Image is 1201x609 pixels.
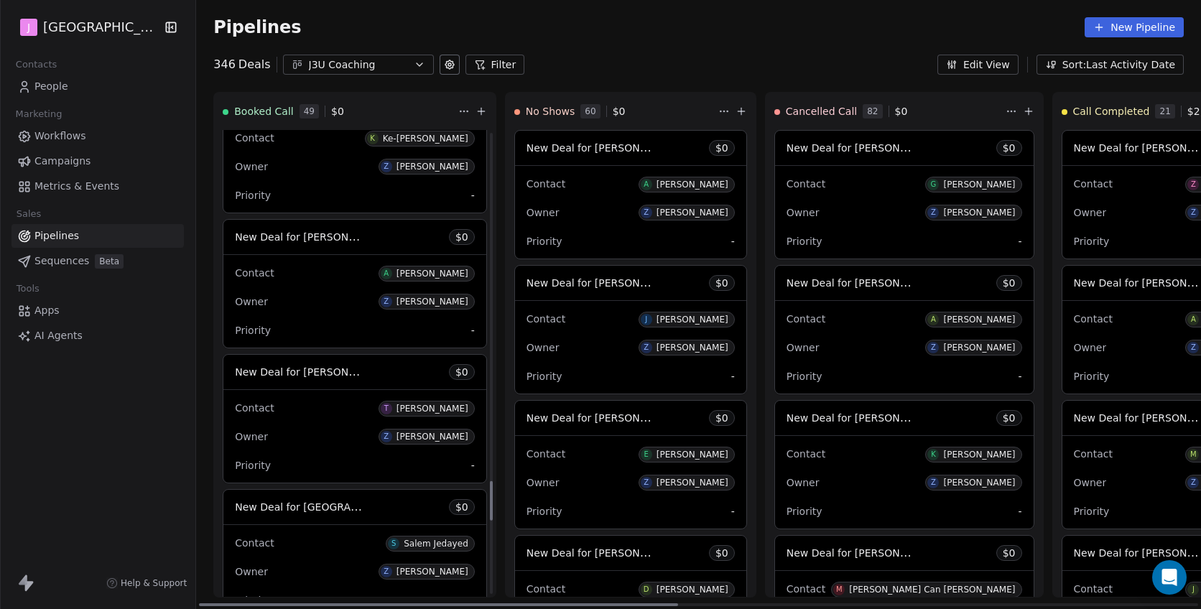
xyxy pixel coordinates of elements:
button: Sort: Last Activity Date [1037,55,1184,75]
div: Z [931,342,936,353]
span: - [731,369,735,383]
span: Owner [1074,207,1107,218]
span: New Deal for [PERSON_NAME] [235,365,386,378]
div: S [391,538,396,549]
div: No Shows60$0 [514,93,715,130]
span: 60 [580,104,600,118]
span: Owner [527,477,560,488]
span: Contact [787,448,825,460]
span: Owner [787,207,820,218]
span: Owner [235,296,268,307]
span: Sales [10,203,47,225]
span: Priority [787,236,822,247]
div: [PERSON_NAME] [657,450,728,460]
span: Priority [1074,506,1110,517]
span: Priority [1074,371,1110,382]
span: $ 0 [331,104,344,118]
div: A [931,314,936,325]
div: [PERSON_NAME] [657,343,728,353]
div: K [931,449,936,460]
span: Priority [527,371,562,382]
span: $ 0 [715,141,728,155]
div: [PERSON_NAME] [397,404,468,414]
div: [PERSON_NAME] [943,450,1015,460]
a: People [11,75,184,98]
div: Z [1191,342,1196,353]
span: No Shows [526,104,575,118]
span: - [1018,234,1021,248]
span: New Deal for [PERSON_NAME] [787,411,938,424]
div: D [644,584,649,595]
span: $ 0 [715,411,728,425]
span: Cancelled Call [786,104,857,118]
span: $ 0 [1003,411,1016,425]
div: A [644,179,649,190]
span: Owner [235,431,268,442]
span: Contact [235,402,274,414]
div: [PERSON_NAME] [943,208,1015,218]
span: Contact [527,313,565,325]
span: Contact [527,448,565,460]
span: Owner [1074,342,1107,353]
div: New Deal for [PERSON_NAME]$0ContactE[PERSON_NAME]OwnerZ[PERSON_NAME]Priority- [514,400,747,529]
div: J3U Coaching [309,57,408,73]
div: Z [644,477,649,488]
div: Booked Call49$0 [223,93,455,130]
span: New Deal for [PERSON_NAME] [527,276,678,289]
div: G [931,179,937,190]
span: 49 [300,104,319,118]
span: New Deal for [PERSON_NAME] [527,411,678,424]
span: Booked Call [234,104,293,118]
span: 21 [1155,104,1174,118]
span: $ 0 [455,500,468,514]
span: Call Completed [1073,104,1150,118]
div: Z [384,566,389,577]
span: Priority [235,595,271,606]
div: [PERSON_NAME] [397,432,468,442]
span: Deals [238,56,271,73]
div: [PERSON_NAME] [657,585,728,595]
span: AI Agents [34,328,83,343]
div: [PERSON_NAME] [397,297,468,307]
span: Workflows [34,129,86,144]
div: Z [931,477,936,488]
span: New Deal for [PERSON_NAME] Can [PERSON_NAME] [787,546,1048,559]
span: $ 0 [715,546,728,560]
div: Z [1191,207,1196,218]
span: [GEOGRAPHIC_DATA] [43,18,161,37]
div: A [1191,314,1196,325]
div: Z [384,296,389,307]
span: $ 0 [1003,546,1016,560]
span: New Deal for [PERSON_NAME] [235,230,386,243]
div: [PERSON_NAME] [657,180,728,190]
div: Open Intercom Messenger [1152,560,1187,595]
span: Contact [235,132,274,144]
div: [PERSON_NAME] [943,180,1015,190]
span: Contact [527,178,565,190]
span: People [34,79,68,94]
div: M [836,584,843,595]
span: Contact [235,267,274,279]
div: J [1192,584,1195,595]
button: Filter [465,55,525,75]
span: Priority [787,506,822,517]
span: Owner [1074,477,1107,488]
div: Z [931,207,936,218]
span: Contact [787,313,825,325]
span: Priority [787,371,822,382]
span: Contacts [9,54,63,75]
span: Contact [787,178,825,190]
div: Z [384,431,389,442]
a: SequencesBeta [11,249,184,273]
div: 346 [213,56,270,73]
span: - [471,458,475,473]
span: - [731,234,735,248]
span: - [471,593,475,608]
div: New Deal for [PERSON_NAME]$0ContactA[PERSON_NAME]OwnerZ[PERSON_NAME]Priority- [223,219,487,348]
span: 82 [863,104,882,118]
a: AI Agents [11,324,184,348]
button: New Pipeline [1085,17,1184,37]
span: Contact [1074,448,1113,460]
div: J [645,314,647,325]
div: New Deal for [PERSON_NAME]$0ContactT[PERSON_NAME]OwnerZ[PERSON_NAME]Priority- [223,354,487,483]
